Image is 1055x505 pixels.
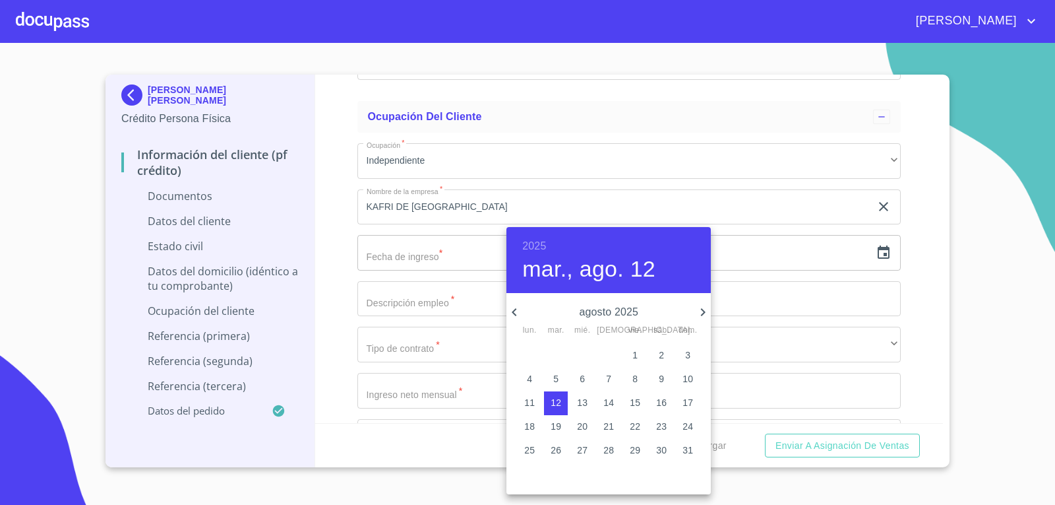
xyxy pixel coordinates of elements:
button: 5 [544,368,568,391]
p: 24 [682,420,693,433]
p: 14 [603,396,614,409]
p: 5 [553,372,558,386]
button: 31 [676,439,700,463]
button: 13 [570,391,594,415]
button: 24 [676,415,700,439]
button: 14 [597,391,620,415]
p: 23 [656,420,667,433]
button: 23 [649,415,673,439]
button: 7 [597,368,620,391]
button: 21 [597,415,620,439]
button: 27 [570,439,594,463]
p: 21 [603,420,614,433]
p: 22 [630,420,640,433]
button: 15 [623,391,647,415]
p: 11 [524,396,535,409]
p: 12 [551,396,561,409]
p: 18 [524,420,535,433]
p: 7 [606,372,611,386]
p: 31 [682,444,693,457]
button: 3 [676,344,700,368]
p: 17 [682,396,693,409]
button: 28 [597,439,620,463]
button: 26 [544,439,568,463]
button: 4 [518,368,541,391]
button: 11 [518,391,541,415]
p: 13 [577,396,588,409]
p: 16 [656,396,667,409]
p: 4 [527,372,532,386]
p: 2 [659,349,664,362]
button: 8 [623,368,647,391]
button: 17 [676,391,700,415]
span: [DEMOGRAPHIC_DATA]. [597,324,620,337]
button: 22 [623,415,647,439]
button: 30 [649,439,673,463]
p: agosto 2025 [522,304,695,320]
p: 10 [682,372,693,386]
span: lun. [518,324,541,337]
p: 29 [630,444,640,457]
button: 10 [676,368,700,391]
button: 18 [518,415,541,439]
p: 19 [551,420,561,433]
button: 16 [649,391,673,415]
p: 8 [632,372,638,386]
span: sáb. [649,324,673,337]
button: mar., ago. 12 [522,255,655,283]
button: 2025 [522,237,546,255]
p: 9 [659,372,664,386]
button: 25 [518,439,541,463]
p: 30 [656,444,667,457]
p: 28 [603,444,614,457]
span: dom. [676,324,700,337]
button: 6 [570,368,594,391]
p: 27 [577,444,588,457]
button: 29 [623,439,647,463]
p: 15 [630,396,640,409]
p: 3 [685,349,690,362]
span: mar. [544,324,568,337]
p: 25 [524,444,535,457]
button: 2 [649,344,673,368]
p: 26 [551,444,561,457]
button: 19 [544,415,568,439]
span: mié. [570,324,594,337]
p: 1 [632,349,638,362]
button: 1 [623,344,647,368]
button: 20 [570,415,594,439]
button: 12 [544,391,568,415]
p: 6 [580,372,585,386]
button: 9 [649,368,673,391]
span: vie. [623,324,647,337]
p: 20 [577,420,588,433]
